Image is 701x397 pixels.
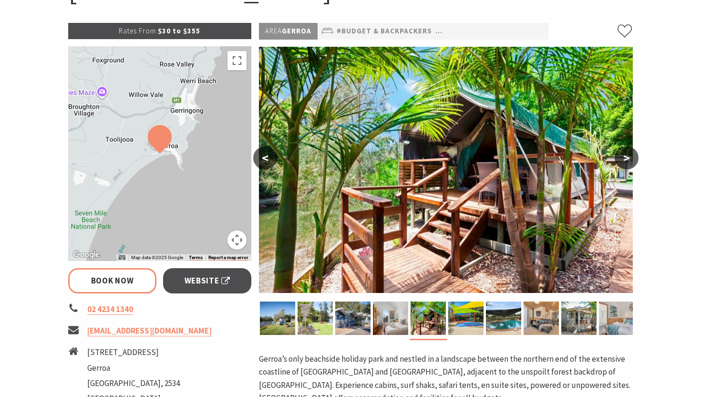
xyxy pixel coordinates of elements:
[411,302,446,335] img: Safari Tents at Seven Mile Beach Holiday Park
[227,230,247,250] button: Map camera controls
[524,302,559,335] img: fireplace
[87,377,180,390] li: [GEOGRAPHIC_DATA], 2534
[265,26,282,35] span: Area
[615,146,639,169] button: >
[208,255,248,261] a: Report a map error
[227,51,247,70] button: Toggle fullscreen view
[119,254,125,261] button: Keyboard shortcuts
[253,146,277,169] button: <
[131,255,183,260] span: Map data ©2025 Google
[87,346,180,359] li: [STREET_ADDRESS]
[87,325,212,336] a: [EMAIL_ADDRESS][DOMAIN_NAME]
[68,23,251,39] p: $30 to $355
[87,304,133,315] a: 02 4234 1340
[189,255,203,261] a: Terms (opens in new tab)
[259,47,633,293] img: Safari Tents at Seven Mile Beach Holiday Park
[486,302,521,335] img: Beachside Pool
[119,26,158,35] span: Rates From:
[337,25,432,37] a: #Budget & backpackers
[163,268,251,293] a: Website
[259,23,318,40] p: Gerroa
[185,274,230,287] span: Website
[435,25,539,37] a: #Camping & Holiday Parks
[298,302,333,335] img: Welcome to Seven Mile Beach Holiday Park
[373,302,408,335] img: shack 2
[561,302,597,335] img: Couple on cabin deck at Seven Mile Beach Holiday Park
[335,302,371,335] img: Surf shak
[71,249,102,261] img: Google
[71,249,102,261] a: Open this area in Google Maps (opens a new window)
[87,362,180,375] li: Gerroa
[260,302,295,335] img: Combi Van, Camping, Caravanning, Sites along Crooked River at Seven Mile Beach Holiday Park
[68,268,156,293] a: Book Now
[599,302,634,335] img: cabin bedroom
[543,25,587,37] a: #Cottages
[448,302,484,335] img: jumping pillow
